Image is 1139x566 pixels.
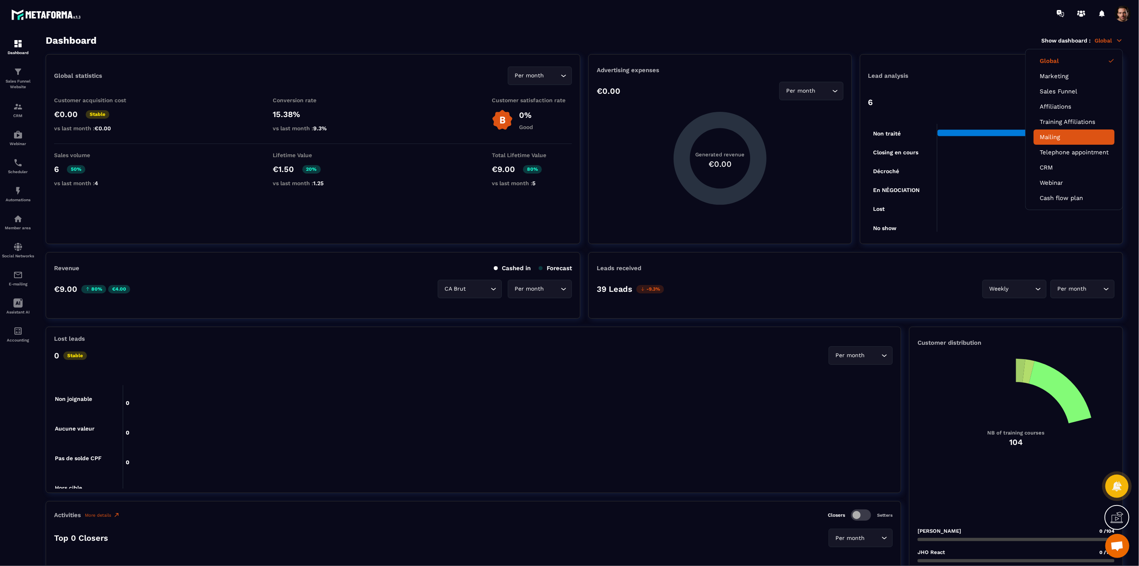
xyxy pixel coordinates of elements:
[1089,285,1101,293] input: Search for option
[13,67,23,77] img: formation
[2,141,34,146] p: Webinar
[1040,133,1109,141] a: Mailing
[2,208,34,236] a: automationsautomationsMember area
[508,280,572,298] div: Search for option
[314,125,327,131] span: 9.3%
[95,125,111,131] span: €0.00
[113,512,120,518] img: narrow-up-right-o.6b7c60e2.svg
[1040,118,1109,125] a: Training Affiliations
[2,113,34,118] p: CRM
[1099,528,1115,534] span: 0 /104
[273,109,353,119] p: 15.38%
[519,124,533,130] p: Good
[2,264,34,292] a: emailemailE-mailing
[918,339,1115,346] p: Customer distribution
[918,549,945,555] p: JHO React
[1099,550,1115,555] span: 0 /104
[54,351,59,360] p: 0
[779,82,843,100] div: Search for option
[273,152,353,158] p: Lifetime Value
[2,152,34,180] a: schedulerschedulerScheduler
[273,164,294,174] p: €1.50
[988,285,1010,293] span: Weekly
[532,180,535,186] span: 5
[1040,149,1109,156] a: Telephone appointment
[2,236,34,264] a: social-networksocial-networkSocial Networks
[54,533,108,543] p: Top 0 Closers
[597,265,641,272] p: Leads received
[54,265,79,272] p: Revenue
[54,164,59,174] p: 6
[54,109,78,119] p: €0.00
[867,534,879,543] input: Search for option
[2,338,34,342] p: Accounting
[54,335,85,342] p: Lost leads
[982,280,1046,298] div: Search for option
[1041,37,1091,44] p: Show dashboard :
[1040,179,1109,186] a: Webinar
[877,513,893,518] p: Setters
[834,351,867,360] span: Per month
[443,285,468,293] span: CA Brut
[513,71,546,80] span: Per month
[13,130,23,139] img: automations
[1040,57,1109,65] a: Global
[13,158,23,168] img: scheduler
[86,110,109,119] p: Stable
[2,51,34,55] p: Dashboard
[834,534,867,543] span: Per month
[314,180,324,186] span: 1.25
[785,87,817,95] span: Per month
[67,165,85,174] p: 50%
[13,270,23,280] img: email
[54,284,77,294] p: €9.00
[273,97,353,103] p: Conversion rate
[873,168,899,174] tspan: Décroché
[494,265,531,272] p: Cashed in
[868,97,873,107] p: 6
[2,180,34,208] a: automationsautomationsAutomations
[54,125,134,131] p: vs last month :
[81,285,106,293] p: 80%
[2,170,34,174] p: Scheduler
[11,7,83,22] img: logo
[873,149,918,156] tspan: Closing en cours
[1050,280,1115,298] div: Search for option
[2,61,34,96] a: formationformationSales Funnel Website
[13,39,23,49] img: formation
[63,352,87,360] p: Stable
[546,71,559,80] input: Search for option
[2,96,34,124] a: formationformationCRM
[492,152,572,158] p: Total Lifetime Value
[1010,285,1033,293] input: Search for option
[492,164,515,174] p: €9.00
[873,225,897,231] tspan: No show
[523,165,542,174] p: 80%
[868,72,992,79] p: Lead analysis
[873,187,920,193] tspan: En NÉGOCIATION
[829,346,893,365] div: Search for option
[519,110,533,120] p: 0%
[468,285,489,293] input: Search for option
[2,226,34,230] p: Member area
[273,180,353,186] p: vs last month :
[55,485,82,491] tspan: Hors cible
[597,86,620,96] p: €0.00
[2,254,34,258] p: Social Networks
[597,284,632,294] p: 39 Leads
[1040,73,1109,80] a: Marketing
[873,206,885,212] tspan: Lost
[539,265,572,272] p: Forecast
[508,67,572,85] div: Search for option
[918,528,961,534] p: [PERSON_NAME]
[828,512,845,518] p: Closers
[85,512,120,518] a: More details
[46,35,97,46] h3: Dashboard
[54,180,134,186] p: vs last month :
[492,109,513,131] img: b-badge-o.b3b20ee6.svg
[302,165,321,174] p: 20%
[13,242,23,252] img: social-network
[1095,37,1123,44] p: Global
[492,180,572,186] p: vs last month :
[2,79,34,90] p: Sales Funnel Website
